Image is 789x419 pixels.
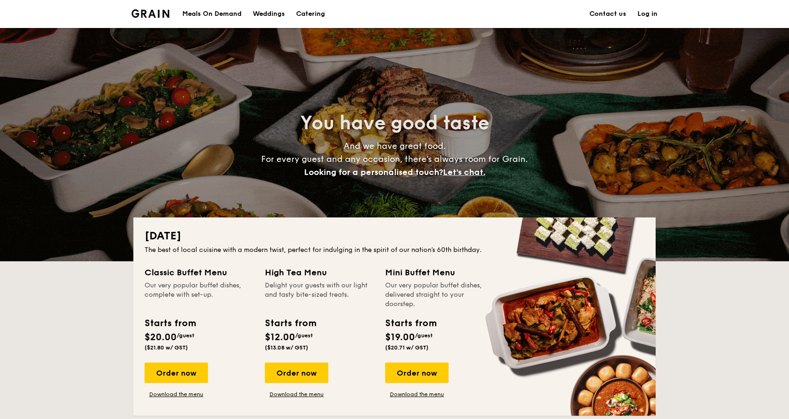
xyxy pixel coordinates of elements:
[385,316,436,330] div: Starts from
[145,266,254,279] div: Classic Buffet Menu
[385,266,494,279] div: Mini Buffet Menu
[265,332,295,343] span: $12.00
[261,141,528,177] span: And we have great food. For every guest and any occasion, there’s always room for Grain.
[385,344,429,351] span: ($20.71 w/ GST)
[385,391,449,398] a: Download the menu
[145,363,208,383] div: Order now
[265,266,374,279] div: High Tea Menu
[385,363,449,383] div: Order now
[443,167,485,177] span: Let's chat.
[415,332,433,339] span: /guest
[145,391,208,398] a: Download the menu
[145,344,188,351] span: ($21.80 w/ GST)
[304,167,443,177] span: Looking for a personalised touch?
[131,9,169,18] a: Logotype
[300,112,489,134] span: You have good taste
[265,391,328,398] a: Download the menu
[265,363,328,383] div: Order now
[131,9,169,18] img: Grain
[145,229,644,244] h2: [DATE]
[265,344,308,351] span: ($13.08 w/ GST)
[177,332,194,339] span: /guest
[145,245,644,255] div: The best of local cuisine with a modern twist, perfect for indulging in the spirit of our nation’...
[385,332,415,343] span: $19.00
[145,281,254,309] div: Our very popular buffet dishes, complete with set-up.
[145,316,195,330] div: Starts from
[265,281,374,309] div: Delight your guests with our light and tasty bite-sized treats.
[145,332,177,343] span: $20.00
[265,316,316,330] div: Starts from
[385,281,494,309] div: Our very popular buffet dishes, delivered straight to your doorstep.
[295,332,313,339] span: /guest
